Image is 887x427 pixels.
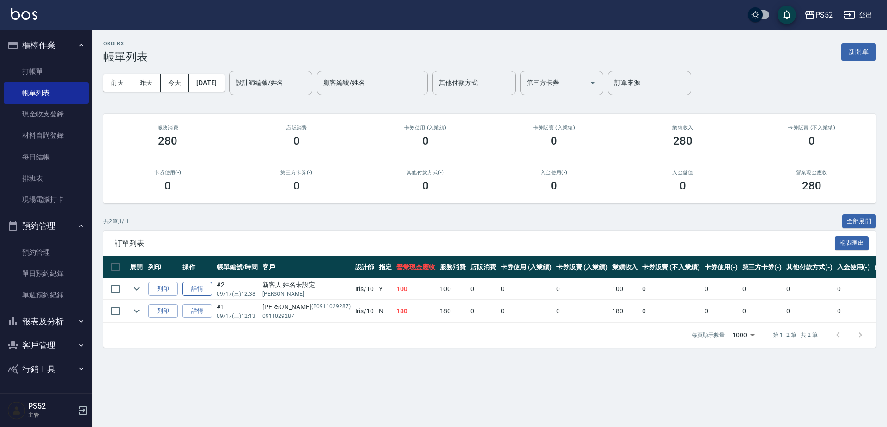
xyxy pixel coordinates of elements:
[835,238,869,247] a: 報表匯出
[841,43,876,61] button: 新開單
[262,290,351,298] p: [PERSON_NAME]
[841,47,876,56] a: 新開單
[801,6,837,24] button: PS52
[146,256,180,278] th: 列印
[680,179,686,192] h3: 0
[640,256,702,278] th: 卡券販賣 (不入業績)
[468,278,498,300] td: 0
[554,256,610,278] th: 卡券販賣 (入業績)
[4,357,89,381] button: 行銷工具
[815,9,833,21] div: PS52
[28,411,75,419] p: 主管
[498,300,554,322] td: 0
[262,302,351,312] div: [PERSON_NAME]
[4,189,89,210] a: 現場電腦打卡
[498,278,554,300] td: 0
[260,256,353,278] th: 客戶
[437,300,468,322] td: 180
[262,280,351,290] div: 新客人 姓名未設定
[214,278,260,300] td: #2
[422,179,429,192] h3: 0
[554,278,610,300] td: 0
[182,304,212,318] a: 詳情
[740,278,784,300] td: 0
[501,170,608,176] h2: 入金使用(-)
[243,125,350,131] h2: 店販消費
[372,125,479,131] h2: 卡券使用 (入業績)
[372,170,479,176] h2: 其他付款方式(-)
[4,61,89,82] a: 打帳單
[353,300,377,322] td: Iris /10
[437,278,468,300] td: 100
[394,256,437,278] th: 營業現金應收
[4,82,89,104] a: 帳單列表
[394,278,437,300] td: 100
[214,300,260,322] td: #1
[554,300,610,322] td: 0
[7,401,26,420] img: Person
[842,214,876,229] button: 全部展開
[702,256,740,278] th: 卡券使用(-)
[740,300,784,322] td: 0
[551,134,557,147] h3: 0
[585,75,600,90] button: Open
[4,168,89,189] a: 排班表
[353,256,377,278] th: 設計師
[840,6,876,24] button: 登出
[182,282,212,296] a: 詳情
[610,278,640,300] td: 100
[158,134,177,147] h3: 280
[610,256,640,278] th: 業績收入
[437,256,468,278] th: 服務消費
[468,300,498,322] td: 0
[773,331,818,339] p: 第 1–2 筆 共 2 筆
[551,179,557,192] h3: 0
[835,236,869,250] button: 報表匯出
[784,278,835,300] td: 0
[702,278,740,300] td: 0
[130,282,144,296] button: expand row
[262,312,351,320] p: 0911029287
[835,256,873,278] th: 入金使用(-)
[778,6,796,24] button: save
[148,304,178,318] button: 列印
[103,217,129,226] p: 共 2 筆, 1 / 1
[640,278,702,300] td: 0
[630,125,736,131] h2: 業績收入
[468,256,498,278] th: 店販消費
[4,333,89,357] button: 客戶管理
[394,300,437,322] td: 180
[217,312,258,320] p: 09/17 (三) 12:13
[311,302,350,312] p: (B0911029287)
[692,331,725,339] p: 每頁顯示數量
[729,323,758,348] div: 1000
[702,300,740,322] td: 0
[148,282,178,296] button: 列印
[103,50,148,63] h3: 帳單列表
[103,41,148,47] h2: ORDERS
[4,125,89,146] a: 材料自購登錄
[161,74,189,91] button: 今天
[4,263,89,284] a: 單日預約紀錄
[4,146,89,168] a: 每日結帳
[189,74,224,91] button: [DATE]
[28,402,75,411] h5: PS52
[243,170,350,176] h2: 第三方卡券(-)
[784,300,835,322] td: 0
[11,8,37,20] img: Logo
[498,256,554,278] th: 卡券使用 (入業績)
[835,300,873,322] td: 0
[4,284,89,305] a: 單週預約紀錄
[4,214,89,238] button: 預約管理
[130,304,144,318] button: expand row
[115,170,221,176] h2: 卡券使用(-)
[293,179,300,192] h3: 0
[214,256,260,278] th: 帳單編號/時間
[802,179,821,192] h3: 280
[422,134,429,147] h3: 0
[4,33,89,57] button: 櫃檯作業
[610,300,640,322] td: 180
[353,278,377,300] td: Iris /10
[377,256,394,278] th: 指定
[217,290,258,298] p: 09/17 (三) 12:38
